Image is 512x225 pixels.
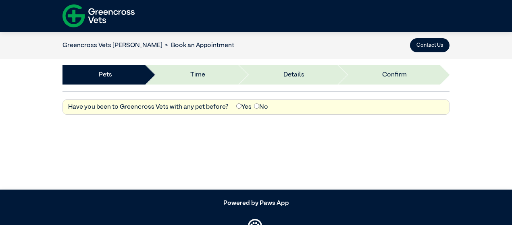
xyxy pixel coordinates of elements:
a: Pets [99,70,112,80]
input: Yes [236,103,241,109]
button: Contact Us [410,38,450,52]
nav: breadcrumb [62,41,234,50]
label: No [254,102,268,112]
h5: Powered by Paws App [62,200,450,207]
label: Yes [236,102,252,112]
a: Greencross Vets [PERSON_NAME] [62,42,162,49]
input: No [254,103,259,109]
img: f-logo [62,2,135,30]
label: Have you been to Greencross Vets with any pet before? [68,102,229,112]
li: Book an Appointment [162,41,234,50]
